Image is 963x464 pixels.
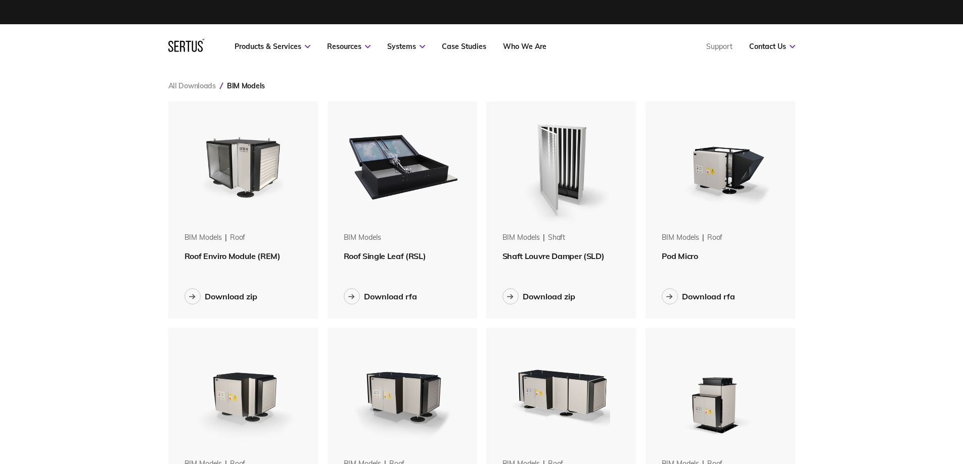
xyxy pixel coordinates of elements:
div: Download zip [205,291,257,301]
a: Support [706,42,732,51]
a: All Downloads [168,81,216,90]
button: Download rfa [344,288,417,304]
div: BIM Models [662,233,700,243]
div: roof [230,233,245,243]
button: Download rfa [662,288,735,304]
iframe: Chat Widget [781,347,963,464]
div: BIM Models [185,233,222,243]
div: BIM Models [344,233,382,243]
a: Systems [387,42,425,51]
span: Roof Single Leaf (RSL) [344,251,426,261]
a: Case Studies [442,42,486,51]
div: Download zip [523,291,575,301]
span: Shaft Louvre Damper (SLD) [502,251,605,261]
button: Download zip [185,288,257,304]
a: Contact Us [749,42,795,51]
div: shaft [548,233,565,243]
a: Resources [327,42,371,51]
div: BIM Models [502,233,540,243]
div: Download rfa [364,291,417,301]
a: Products & Services [235,42,310,51]
span: Roof Enviro Module (REM) [185,251,281,261]
a: Who We Are [503,42,546,51]
div: Download rfa [682,291,735,301]
span: Pod Micro [662,251,698,261]
div: roof [707,233,722,243]
button: Download zip [502,288,575,304]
